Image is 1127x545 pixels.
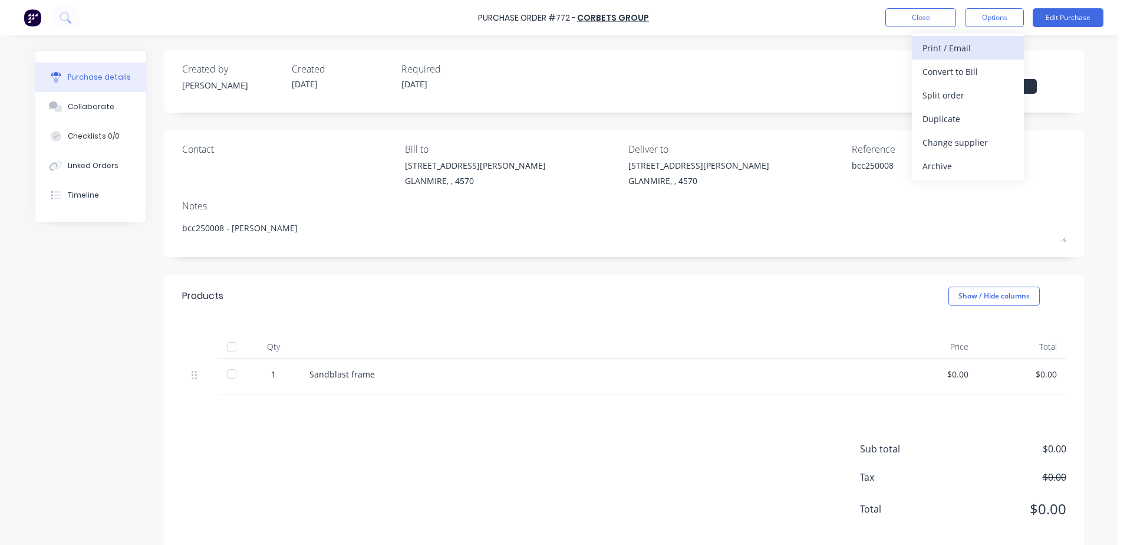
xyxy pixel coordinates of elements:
[68,190,99,201] div: Timeline
[922,110,1013,127] div: Duplicate
[948,498,1066,520] span: $0.00
[922,40,1013,57] div: Print / Email
[889,335,978,359] div: Price
[628,142,843,156] div: Deliver to
[948,442,1066,456] span: $0.00
[35,92,146,122] button: Collaborate
[978,335,1066,359] div: Total
[577,12,649,24] a: Corbets Group
[628,175,769,187] div: GLANMIRE, , 4570
[182,79,282,91] div: [PERSON_NAME]
[182,62,282,76] div: Created by
[885,8,956,27] button: Close
[247,335,300,359] div: Qty
[35,122,146,151] button: Checklists 0/0
[860,502,948,516] span: Total
[628,159,769,172] div: [STREET_ADDRESS][PERSON_NAME]
[405,175,546,187] div: GLANMIRE, , 4570
[401,62,502,76] div: Required
[182,199,1066,213] div: Notes
[948,470,1066,484] span: $0.00
[965,8,1024,27] button: Options
[922,87,1013,104] div: Split order
[24,9,41,27] img: Factory
[987,368,1057,380] div: $0.00
[68,72,131,83] div: Purchase details
[68,131,120,142] div: Checklists 0/0
[182,142,397,156] div: Contact
[852,159,999,186] textarea: bcc250008
[922,134,1013,151] div: Change supplier
[35,180,146,210] button: Timeline
[182,216,1066,242] textarea: bcc250008 - [PERSON_NAME]
[292,62,392,76] div: Created
[899,368,968,380] div: $0.00
[256,368,291,380] div: 1
[852,142,1066,156] div: Reference
[1033,8,1103,27] button: Edit Purchase
[478,12,576,24] div: Purchase Order #772 -
[405,142,619,156] div: Bill to
[405,159,546,172] div: [STREET_ADDRESS][PERSON_NAME]
[35,63,146,92] button: Purchase details
[860,470,948,484] span: Tax
[948,287,1040,306] button: Show / Hide columns
[182,289,223,303] div: Products
[922,157,1013,175] div: Archive
[35,151,146,180] button: Linked Orders
[68,160,118,171] div: Linked Orders
[68,101,114,112] div: Collaborate
[860,442,948,456] span: Sub total
[922,63,1013,80] div: Convert to Bill
[309,368,880,380] div: Sandblast frame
